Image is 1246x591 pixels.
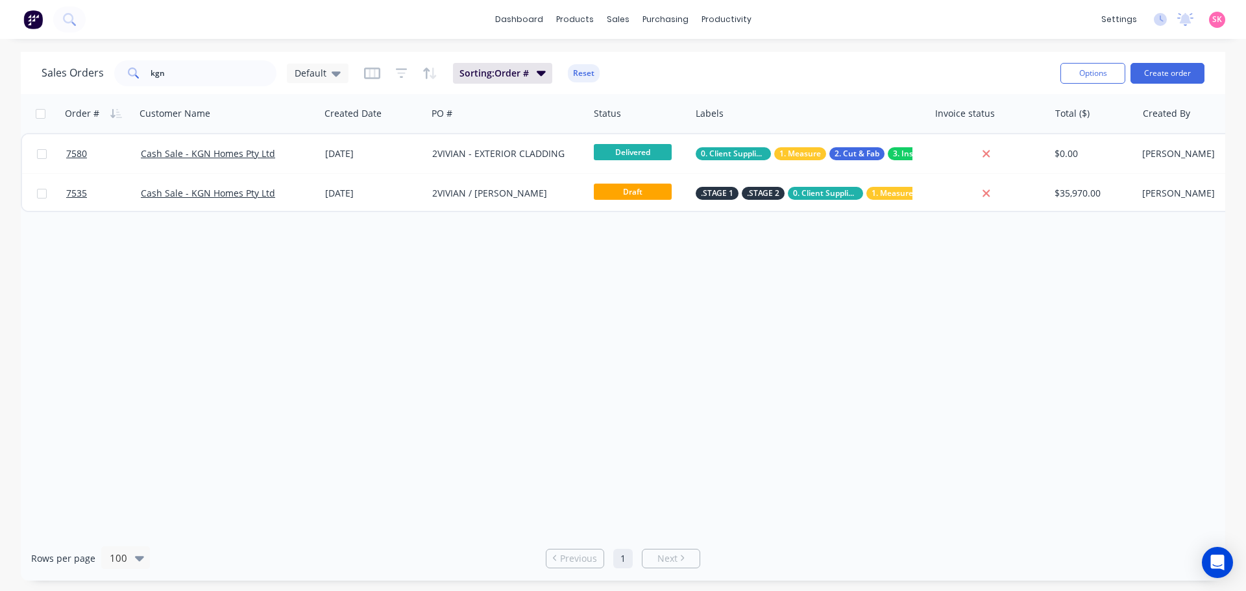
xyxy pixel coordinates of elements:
[324,107,382,120] div: Created Date
[779,147,821,160] span: 1. Measure
[1143,107,1190,120] div: Created By
[42,67,104,79] h1: Sales Orders
[696,147,930,160] button: 0. Client Supplied Material1. Measure2. Cut & Fab3. Install
[1095,10,1143,29] div: settings
[489,10,550,29] a: dashboard
[872,187,913,200] span: 1. Measure
[1202,547,1233,578] div: Open Intercom Messenger
[793,187,858,200] span: 0. Client Supplied Material
[642,552,700,565] a: Next page
[1055,147,1128,160] div: $0.00
[1212,14,1222,25] span: SK
[747,187,779,200] span: .STAGE 2
[432,107,452,120] div: PO #
[560,552,597,565] span: Previous
[459,67,529,80] span: Sorting: Order #
[1060,63,1125,84] button: Options
[66,134,141,173] a: 7580
[550,10,600,29] div: products
[141,147,275,160] a: Cash Sale - KGN Homes Pty Ltd
[657,552,678,565] span: Next
[696,187,1068,200] button: .STAGE 1.STAGE 20. Client Supplied Material1. Measure
[541,549,705,568] ul: Pagination
[65,107,99,120] div: Order #
[1055,107,1090,120] div: Total ($)
[701,147,766,160] span: 0. Client Supplied Material
[31,552,95,565] span: Rows per page
[546,552,604,565] a: Previous page
[23,10,43,29] img: Factory
[325,187,422,200] div: [DATE]
[325,147,422,160] div: [DATE]
[594,144,672,160] span: Delivered
[1055,187,1128,200] div: $35,970.00
[66,187,87,200] span: 7535
[432,147,576,160] div: 2VIVIAN - EXTERIOR CLADDING
[568,64,600,82] button: Reset
[600,10,636,29] div: sales
[695,10,758,29] div: productivity
[66,174,141,213] a: 7535
[594,184,672,200] span: Draft
[835,147,879,160] span: 2. Cut & Fab
[701,187,733,200] span: .STAGE 1
[935,107,995,120] div: Invoice status
[893,147,925,160] span: 3. Install
[613,549,633,568] a: Page 1 is your current page
[295,66,326,80] span: Default
[636,10,695,29] div: purchasing
[66,147,87,160] span: 7580
[453,63,552,84] button: Sorting:Order #
[141,187,275,199] a: Cash Sale - KGN Homes Pty Ltd
[140,107,210,120] div: Customer Name
[432,187,576,200] div: 2VIVIAN / [PERSON_NAME]
[696,107,724,120] div: Labels
[594,107,621,120] div: Status
[151,60,277,86] input: Search...
[1130,63,1204,84] button: Create order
